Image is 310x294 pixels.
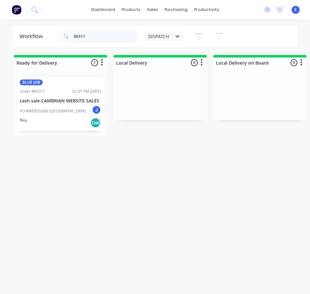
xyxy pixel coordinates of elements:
div: Del [90,118,101,128]
div: 02:01 PM [DATE] [72,89,101,94]
div: productivity [191,5,222,15]
div: Workflow [19,33,46,40]
p: cash sale CAMBRIAN WEBSITE SALES [20,98,101,104]
div: Order #85071 [20,89,45,94]
span: E [294,7,297,13]
div: purchasing [161,5,191,15]
p: Req. [20,117,28,123]
div: J [92,105,101,115]
div: products [118,5,144,15]
a: dashboard [88,5,118,15]
div: BLUE JOBOrder #8507102:01 PM [DATE]cash sale CAMBRIAN WEBSITE SALESPO #WEB35666 [GEOGRAPHIC_DATA]... [17,77,104,131]
span: DISPATCH [148,33,169,40]
div: sales [144,5,161,15]
div: BLUE JOB [20,79,43,85]
img: Factory [12,5,21,15]
p: PO #WEB35666 [GEOGRAPHIC_DATA] [20,108,86,114]
input: Search for orders... [74,30,138,43]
